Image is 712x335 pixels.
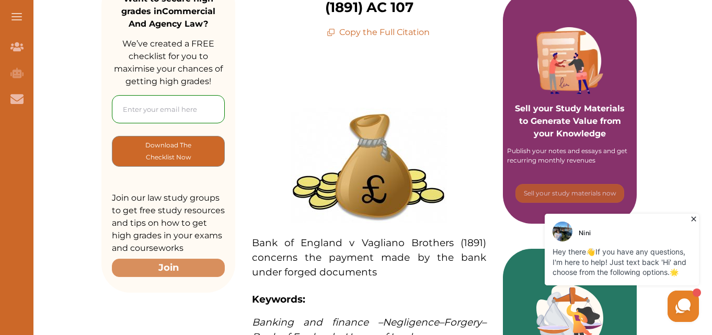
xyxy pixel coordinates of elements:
p: Sell your study materials now [524,189,616,198]
button: Join [112,259,225,277]
strong: Keywords: [252,293,305,305]
span: – [439,316,444,328]
input: Enter your email here [112,95,225,123]
p: Sell your Study Materials to Generate Value from your Knowledge [513,73,626,140]
span: Banking and finance – [252,316,383,328]
button: [object Object] [112,136,225,167]
button: [object Object] [515,184,624,203]
span: Forgery [444,316,481,328]
img: pounds-g281cc017d_640-300x221.jpg [291,108,447,223]
span: Negligence [383,316,439,328]
img: Purple card image [536,27,603,94]
span: Bank of England v Vagliano Brothers (1891) concerns the payment made by the bank under forged doc... [252,237,486,278]
iframe: HelpCrunch [461,211,702,325]
p: Join our law study groups to get free study resources and tips on how to get high grades in your ... [112,192,225,255]
p: Download The Checklist Now [133,139,203,164]
span: We’ve created a FREE checklist for you to maximise your chances of getting high grades! [114,39,223,86]
div: Publish your notes and essays and get recurring monthly revenues [507,146,633,165]
p: Copy the Full Citation [327,26,430,39]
